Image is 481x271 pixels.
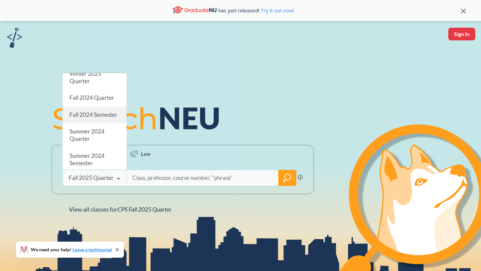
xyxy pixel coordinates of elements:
[448,28,475,40] button: Sign In
[31,247,112,252] span: We need your help!
[69,70,101,84] span: Winter 2025 Quarter
[283,173,291,183] svg: magnifying glass
[7,28,22,48] img: sandbox logo
[72,247,112,252] a: Leave a testimonial
[69,111,117,118] span: Fall 2024 Semester
[141,150,151,158] span: Law
[7,28,22,50] a: sandbox logo
[259,7,294,14] a: Try it out now!
[218,7,294,14] span: has just released!
[69,206,171,213] span: View all classes for
[69,152,105,167] span: Summer 2024 Semester
[118,206,171,213] span: CPS Fall 2025 Quarter
[69,128,105,142] span: Summer 2024 Quarter
[132,171,274,185] input: Class, professor, course number, "phrase"
[69,174,114,182] div: Fall 2025 Quarter
[278,170,296,186] div: magnifying glass
[69,94,114,101] span: Fall 2024 Quarter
